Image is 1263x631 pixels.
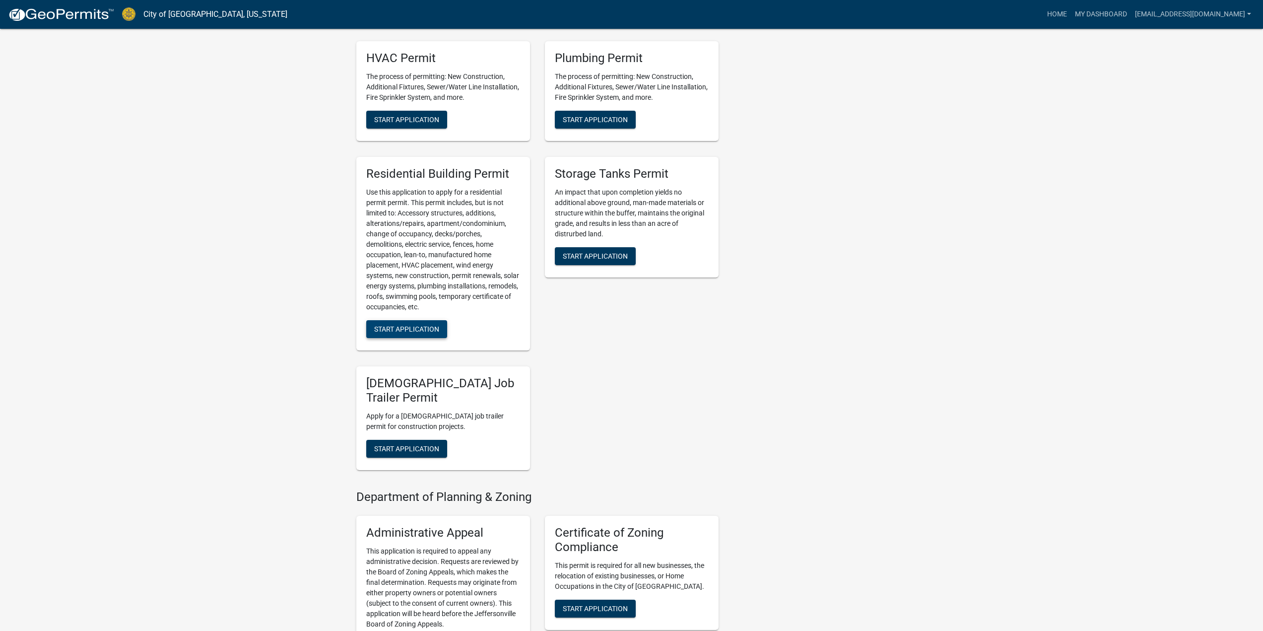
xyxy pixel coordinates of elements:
[555,51,709,66] h5: Plumbing Permit
[563,252,628,260] span: Start Application
[563,116,628,124] span: Start Application
[366,320,447,338] button: Start Application
[555,187,709,239] p: An impact that upon completion yields no additional above ground, man-made materials or structure...
[555,111,636,129] button: Start Application
[1131,5,1255,24] a: [EMAIL_ADDRESS][DOMAIN_NAME]
[374,325,439,333] span: Start Application
[555,600,636,618] button: Start Application
[366,440,447,458] button: Start Application
[366,167,520,181] h5: Residential Building Permit
[555,561,709,592] p: This permit is required for all new businesses, the relocation of existing businesses, or Home Oc...
[1043,5,1071,24] a: Home
[366,411,520,432] p: Apply for a [DEMOGRAPHIC_DATA] job trailer permit for construction projects.
[366,71,520,103] p: The process of permitting: New Construction, Additional Fixtures, Sewer/Water Line Installation, ...
[366,51,520,66] h5: HVAC Permit
[366,111,447,129] button: Start Application
[143,6,287,23] a: City of [GEOGRAPHIC_DATA], [US_STATE]
[366,546,520,630] p: This application is required to appeal any administrative decision. Requests are reviewed by the ...
[374,116,439,124] span: Start Application
[366,376,520,405] h5: [DEMOGRAPHIC_DATA] Job Trailer Permit
[555,247,636,265] button: Start Application
[356,490,719,504] h4: Department of Planning & Zoning
[555,71,709,103] p: The process of permitting: New Construction, Additional Fixtures, Sewer/Water Line Installation, ...
[122,7,135,21] img: City of Jeffersonville, Indiana
[563,605,628,613] span: Start Application
[555,167,709,181] h5: Storage Tanks Permit
[366,187,520,312] p: Use this application to apply for a residential permit permit. This permit includes, but is not l...
[1071,5,1131,24] a: My Dashboard
[366,526,520,540] h5: Administrative Appeal
[374,444,439,452] span: Start Application
[555,526,709,555] h5: Certificate of Zoning Compliance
